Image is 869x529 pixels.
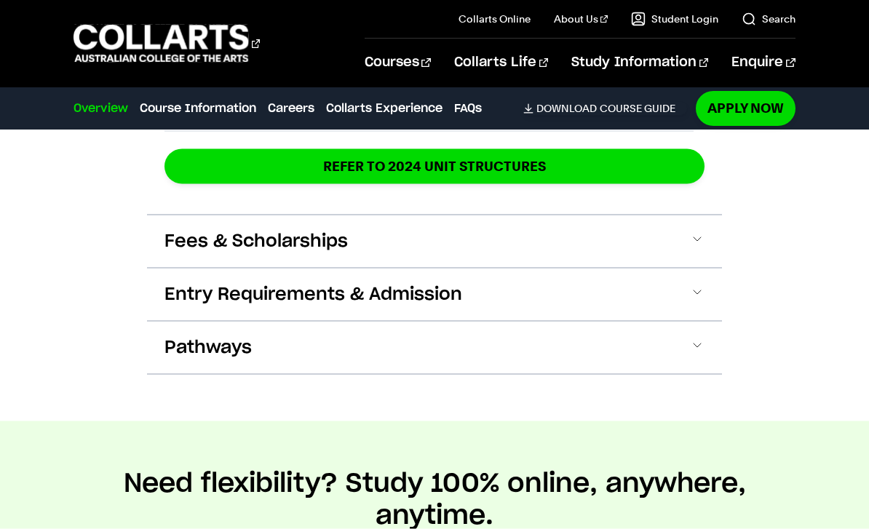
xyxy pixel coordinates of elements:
a: Careers [268,100,314,117]
span: Download [536,102,597,115]
a: Study Information [571,39,708,87]
a: Enquire [731,39,795,87]
a: Search [742,12,795,26]
a: About Us [554,12,608,26]
span: Entry Requirements & Admission [164,283,462,306]
a: Student Login [631,12,718,26]
a: FAQs [454,100,482,117]
a: Collarts Experience [326,100,443,117]
a: Courses [365,39,431,87]
a: REFER TO 2024 unit structures [164,149,705,183]
a: Course Information [140,100,256,117]
a: Collarts Online [459,12,531,26]
span: Fees & Scholarships [164,230,348,253]
a: Apply Now [696,91,795,125]
button: Fees & Scholarships [147,215,722,268]
button: Entry Requirements & Admission [147,269,722,321]
a: Collarts Life [454,39,548,87]
a: DownloadCourse Guide [523,102,687,115]
a: Overview [74,100,128,117]
div: Go to homepage [74,23,260,64]
span: Pathways [164,336,252,359]
button: Pathways [147,322,722,374]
